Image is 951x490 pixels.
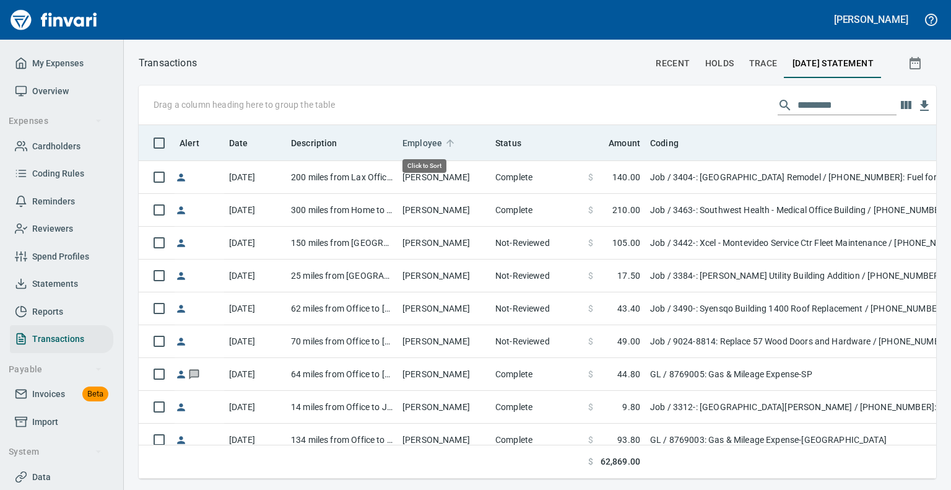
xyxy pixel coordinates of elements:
img: Finvari [7,5,100,35]
span: $ [588,368,593,380]
span: $ [588,455,593,468]
button: [PERSON_NAME] [831,10,911,29]
span: 17.50 [617,269,640,282]
td: Complete [490,358,583,391]
span: 105.00 [612,237,640,249]
td: Not-Reviewed [490,292,583,325]
span: Amount [609,136,640,151]
span: 93.80 [617,434,640,446]
button: System [4,440,107,463]
td: [PERSON_NAME] [397,391,490,424]
span: $ [588,237,593,249]
a: Statements [10,270,113,298]
td: 62 miles from Office to [GEOGRAPHIC_DATA] [286,292,397,325]
span: $ [588,171,593,183]
span: recent [656,56,690,71]
a: Cardholders [10,133,113,160]
td: Complete [490,424,583,457]
span: Expenses [9,113,102,129]
td: [PERSON_NAME] [397,227,490,260]
td: Complete [490,194,583,227]
a: Transactions [10,325,113,353]
span: System [9,444,102,460]
span: Alert [180,136,215,151]
span: Status [495,136,521,151]
span: $ [588,335,593,348]
td: 134 miles from Office to EC [286,424,397,457]
span: Payable [9,362,102,377]
span: Employee [402,136,442,151]
td: [DATE] [224,260,286,292]
span: Reimbursement [175,337,188,345]
span: Reimbursement [175,435,188,444]
span: Employee [402,136,458,151]
span: Has messages [188,370,201,378]
td: [PERSON_NAME] [397,292,490,325]
span: Spend Profiles [32,249,89,265]
span: Beta [82,387,108,401]
a: Reviewers [10,215,113,243]
span: Reviewers [32,221,73,237]
span: Status [495,136,537,151]
span: trace [749,56,778,71]
button: Show transactions within a particular date range [897,48,936,78]
td: 14 miles from Office to Jobsite [286,391,397,424]
button: Choose columns to display [897,96,915,115]
td: [PERSON_NAME] [397,194,490,227]
span: Reports [32,304,63,320]
td: 70 miles from Office to [GEOGRAPHIC_DATA] [286,325,397,358]
td: [PERSON_NAME] [397,260,490,292]
span: Coding Rules [32,166,84,182]
span: Invoices [32,387,65,402]
span: 43.40 [617,302,640,315]
span: 49.00 [617,335,640,348]
td: 200 miles from Lax Office to [GEOGRAPHIC_DATA] [286,161,397,194]
a: InvoicesBeta [10,380,113,408]
nav: breadcrumb [139,56,197,71]
span: 210.00 [612,204,640,216]
span: $ [588,434,593,446]
span: Reminders [32,194,75,209]
td: [DATE] [224,358,286,391]
td: Complete [490,161,583,194]
span: 44.80 [617,368,640,380]
span: Description [291,136,337,151]
p: Transactions [139,56,197,71]
td: [DATE] [224,292,286,325]
td: [DATE] [224,424,286,457]
a: Reports [10,298,113,326]
td: [PERSON_NAME] [397,358,490,391]
span: Reimbursement [175,370,188,378]
span: Description [291,136,354,151]
span: Transactions [32,331,84,347]
a: My Expenses [10,50,113,77]
a: Import [10,408,113,436]
span: $ [588,302,593,315]
a: Overview [10,77,113,105]
span: Data [32,470,51,485]
span: Reimbursement [175,403,188,411]
td: [DATE] [224,325,286,358]
a: Reminders [10,188,113,216]
span: Overview [32,84,69,99]
h5: [PERSON_NAME] [834,13,908,26]
td: [DATE] [224,227,286,260]
td: Not-Reviewed [490,227,583,260]
td: 150 miles from [GEOGRAPHIC_DATA] to [GEOGRAPHIC_DATA] [286,227,397,260]
span: 62,869.00 [601,455,640,468]
a: Coding Rules [10,160,113,188]
td: Not-Reviewed [490,260,583,292]
span: $ [588,269,593,282]
span: Cardholders [32,139,80,154]
span: Reimbursement [175,271,188,279]
span: 9.80 [622,401,640,413]
span: My Expenses [32,56,84,71]
td: 300 miles from Home to SWH MOB [286,194,397,227]
td: [DATE] [224,194,286,227]
td: 64 miles from Office to [GEOGRAPHIC_DATA] [286,358,397,391]
span: $ [588,204,593,216]
a: Spend Profiles [10,243,113,271]
span: Amount [593,136,640,151]
span: Alert [180,136,199,151]
button: Download table [915,97,934,115]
